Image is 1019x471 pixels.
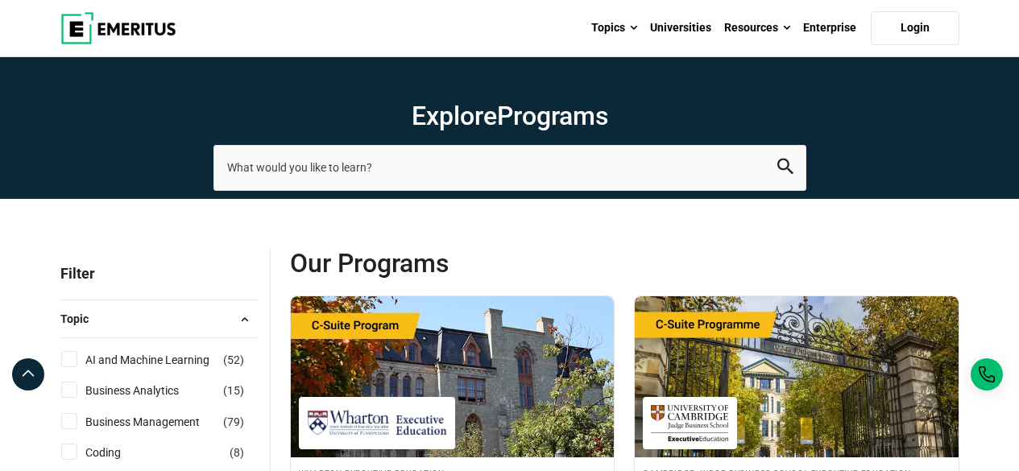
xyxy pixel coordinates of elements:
h1: Explore [213,100,806,132]
span: Topic [60,310,101,328]
button: search [777,159,793,177]
span: Our Programs [290,247,625,279]
span: 52 [227,353,240,366]
img: Wharton Executive Education [307,405,447,441]
a: search [777,163,793,178]
span: ( ) [230,444,244,461]
a: Coding [85,444,153,461]
button: Topic [60,307,257,331]
p: Filter [60,247,257,300]
a: Business Analytics [85,382,211,399]
a: AI and Machine Learning [85,351,242,369]
a: Business Management [85,413,232,431]
a: Login [871,11,959,45]
span: ( ) [223,413,244,431]
input: search-page [213,145,806,190]
span: ( ) [223,382,244,399]
span: 15 [227,384,240,397]
img: Cambridge Judge Business School Executive Education [651,405,729,441]
img: Chief Revenue Officer (CRO) Program | Online Business Management Course [291,296,615,457]
span: 79 [227,415,240,428]
span: ( ) [223,351,244,369]
img: Chief Human Resources Officer Programme | Online Human Resources Course [635,296,959,457]
span: 8 [234,446,240,459]
span: Programs [497,101,608,131]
